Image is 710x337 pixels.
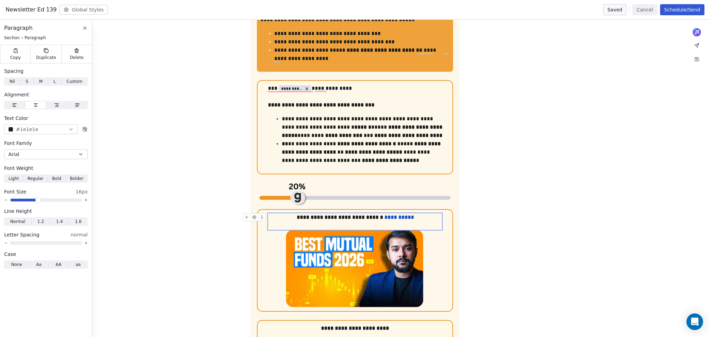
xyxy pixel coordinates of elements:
span: Font Size [4,188,26,195]
span: Font Weight [4,165,33,172]
span: Case [4,251,16,258]
span: normal [71,231,88,238]
span: Aa [36,261,42,268]
span: Nil [9,78,15,85]
span: #1e1e1e [16,126,38,133]
span: Custom [67,78,83,85]
span: Text Color [4,115,28,122]
span: Paragraph [4,24,33,32]
span: 1.6 [75,218,81,225]
button: Cancel [632,4,657,15]
button: Schedule/Send [660,4,704,15]
span: Newsletter Ed 139 [6,6,57,14]
span: Regular [27,175,43,182]
span: Section [4,35,20,41]
span: L [53,78,56,85]
span: Line Height [4,208,32,215]
span: 1.2 [37,218,44,225]
span: Paragraph [25,35,46,41]
span: Letter Spacing [4,231,40,238]
span: aa [76,261,81,268]
span: M [39,78,43,85]
span: Spacing [4,68,24,75]
span: Bolder [70,175,84,182]
span: Copy [10,55,21,60]
span: Normal [10,218,25,225]
span: Light [8,175,19,182]
button: Saved [603,4,626,15]
span: Alignment [4,91,29,98]
span: S [26,78,28,85]
button: Global Styles [59,5,108,15]
span: 16px [76,188,88,195]
div: Open Intercom Messenger [686,313,703,330]
span: AA [55,261,61,268]
span: None [11,261,22,268]
span: 1.4 [56,218,63,225]
button: #1e1e1e [4,124,78,134]
span: Delete [70,55,84,60]
span: Font Family [4,140,32,147]
span: Duplicate [36,55,56,60]
span: Bold [52,175,61,182]
span: Arial [8,151,19,158]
